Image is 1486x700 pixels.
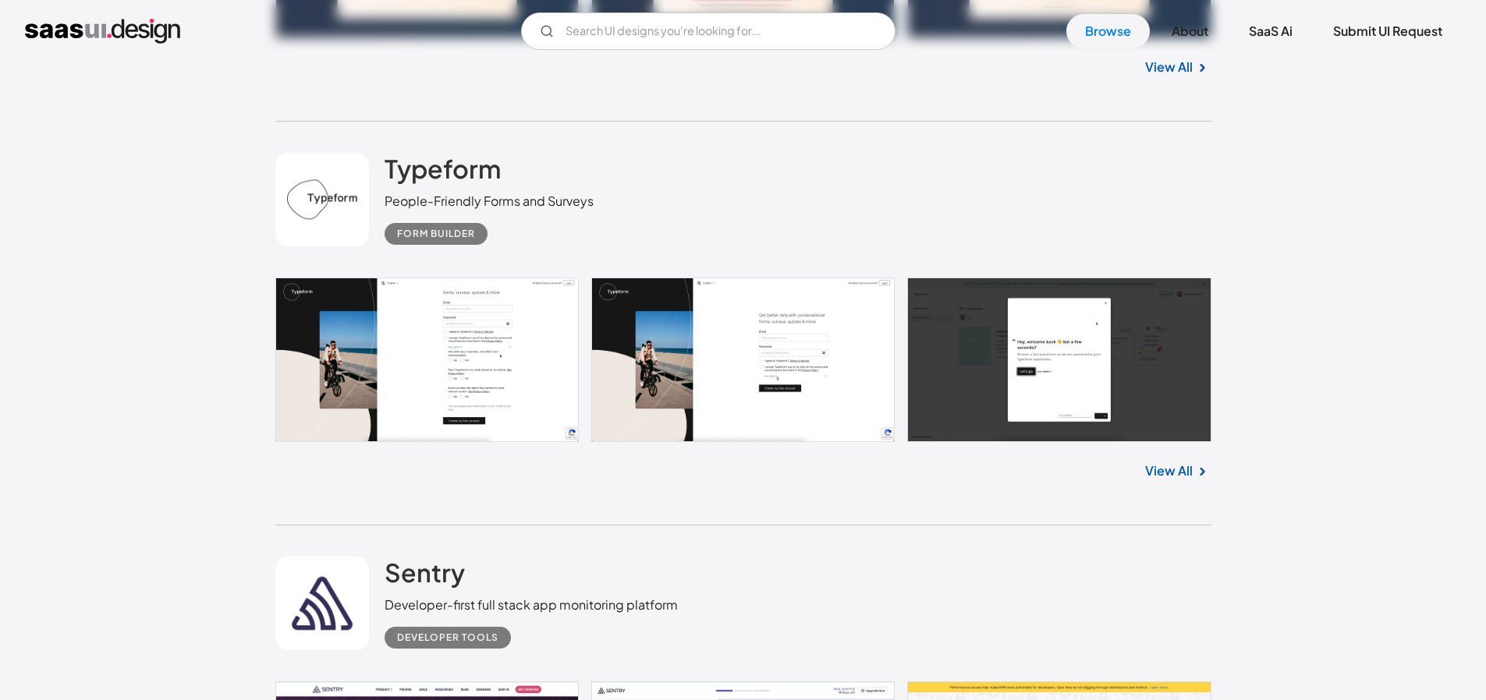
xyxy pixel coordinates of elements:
[397,628,498,647] div: Developer tools
[1066,14,1150,48] a: Browse
[385,153,501,192] a: Typeform
[1314,14,1461,48] a: Submit UI Request
[1230,14,1311,48] a: SaaS Ai
[385,557,465,588] h2: Sentry
[521,12,896,50] form: Email Form
[397,224,475,243] div: Form Builder
[1153,14,1227,48] a: About
[385,557,465,596] a: Sentry
[385,153,501,184] h2: Typeform
[1145,58,1193,76] a: View All
[25,19,180,44] a: home
[521,12,896,50] input: Search UI designs you're looking for...
[1145,461,1193,480] a: View All
[385,596,678,614] div: Developer-first full stack app monitoring platform
[385,192,594,210] div: People-Friendly Forms and Surveys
